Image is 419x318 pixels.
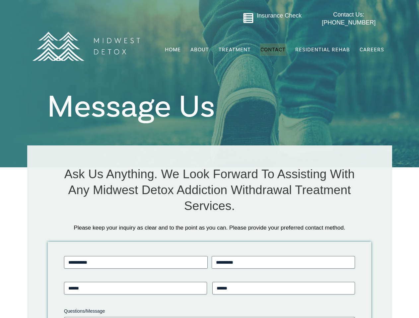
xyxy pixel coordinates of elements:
[295,46,350,53] span: Residential Rehab
[243,13,254,26] a: Go to midwestdetox.com/message-form-page/
[64,167,355,213] span: Ask Us Anything. We Look Forward To Assisting With Any Midwest Detox Addiction Withdrawal Treatme...
[190,43,210,56] a: About
[322,11,376,26] span: Contact Us: [PHONE_NUMBER]
[260,43,286,56] a: Contact
[219,47,251,52] span: Treatment
[190,47,209,52] span: About
[64,308,355,314] label: Questions/Message
[309,11,389,26] a: Contact Us: [PHONE_NUMBER]
[360,46,384,53] span: Careers
[165,46,181,53] span: Home
[74,225,345,231] span: Please keep your inquiry as clear and to the point as you can. Please provide your preferred cont...
[218,43,251,56] a: Treatment
[260,47,286,52] span: Contact
[359,43,385,56] a: Careers
[47,86,215,127] span: Message Us
[257,12,302,19] a: Insurance Check
[164,43,181,56] a: Home
[28,17,144,75] img: MD Logo Horitzontal white-01 (1) (1)
[295,43,351,56] a: Residential Rehab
